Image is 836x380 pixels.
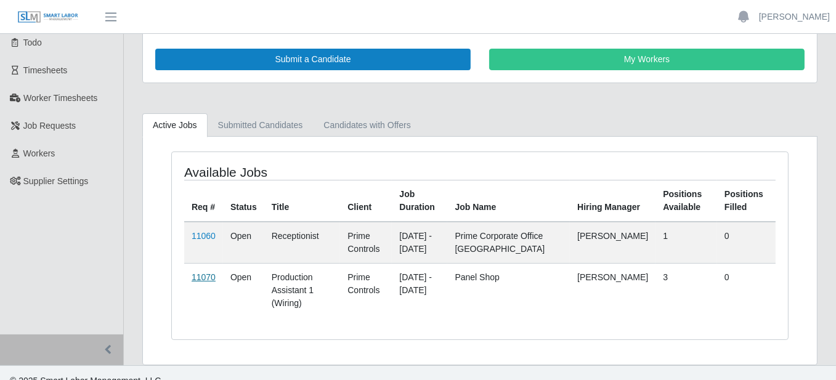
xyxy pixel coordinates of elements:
td: [DATE] - [DATE] [392,263,447,317]
td: [DATE] - [DATE] [392,222,447,264]
th: Positions Available [655,180,717,222]
a: 11060 [192,231,216,241]
td: Receptionist [264,222,341,264]
td: Panel Shop [447,263,570,317]
th: Title [264,180,341,222]
span: Supplier Settings [23,176,89,186]
th: Positions Filled [717,180,776,222]
a: Submit a Candidate [155,49,471,70]
a: 11070 [192,272,216,282]
td: 1 [655,222,717,264]
a: Active Jobs [142,113,208,137]
td: Prime Corporate Office [GEOGRAPHIC_DATA] [447,222,570,264]
th: Status [223,180,264,222]
a: My Workers [489,49,805,70]
td: 0 [717,263,776,317]
a: Candidates with Offers [313,113,421,137]
th: Job Duration [392,180,447,222]
td: 0 [717,222,776,264]
a: Submitted Candidates [208,113,314,137]
td: Open [223,222,264,264]
td: Prime Controls [340,263,392,317]
span: Worker Timesheets [23,93,97,103]
td: Prime Controls [340,222,392,264]
td: [PERSON_NAME] [570,222,655,264]
th: Req # [184,180,223,222]
td: 3 [655,263,717,317]
td: Open [223,263,264,317]
td: [PERSON_NAME] [570,263,655,317]
span: Job Requests [23,121,76,131]
th: Hiring Manager [570,180,655,222]
span: Workers [23,148,55,158]
a: [PERSON_NAME] [759,10,830,23]
h4: Available Jobs [184,164,420,180]
img: SLM Logo [17,10,79,24]
span: Todo [23,38,42,47]
td: Production Assistant 1 (Wiring) [264,263,341,317]
th: Client [340,180,392,222]
th: Job Name [447,180,570,222]
span: Timesheets [23,65,68,75]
